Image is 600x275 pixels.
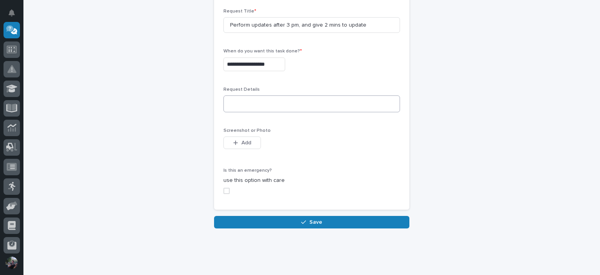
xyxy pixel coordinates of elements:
[223,168,272,173] span: Is this an emergency?
[241,139,251,146] span: Add
[10,9,20,22] div: Notifications
[223,128,271,133] span: Screenshot or Photo
[223,49,302,54] span: When do you want this task done?
[223,176,400,185] p: use this option with care
[223,137,261,149] button: Add
[309,219,322,226] span: Save
[223,87,260,92] span: Request Details
[223,9,256,14] span: Request Title
[214,216,409,228] button: Save
[4,255,20,271] button: users-avatar
[4,5,20,21] button: Notifications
